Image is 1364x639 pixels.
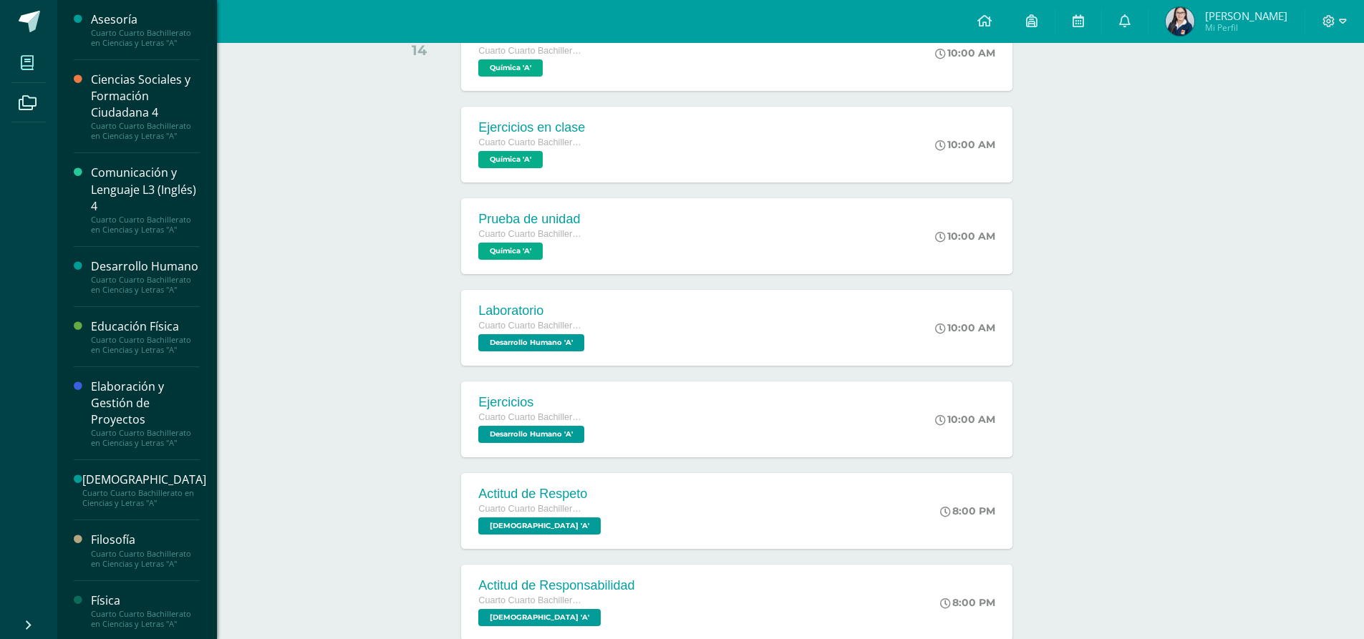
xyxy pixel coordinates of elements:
div: 8:00 PM [940,504,995,517]
span: Cuarto Cuarto Bachillerato en Ciencias y Letras [478,412,586,422]
span: Cuarto Cuarto Bachillerato en Ciencias y Letras [478,137,586,147]
div: Ejercicios [478,395,588,410]
a: Elaboración y Gestión de ProyectosCuarto Cuarto Bachillerato en Ciencias y Letras "A" [91,379,200,448]
div: Cuarto Cuarto Bachillerato en Ciencias y Letras "A" [91,215,200,235]
a: AsesoríaCuarto Cuarto Bachillerato en Ciencias y Letras "A" [91,11,200,48]
span: Evangelización 'A' [478,609,601,626]
span: Química 'A' [478,59,543,77]
div: Prueba de unidad [478,212,586,227]
div: 10:00 AM [935,413,995,426]
a: FísicaCuarto Cuarto Bachillerato en Ciencias y Letras "A" [91,592,200,629]
div: Ejercicios en clase [478,120,586,135]
span: Cuarto Cuarto Bachillerato en Ciencias y Letras [478,595,586,605]
span: Cuarto Cuarto Bachillerato en Ciencias y Letras [478,229,586,239]
div: Cuarto Cuarto Bachillerato en Ciencias y Letras "A" [91,609,200,629]
div: Desarrollo Humano [91,258,200,275]
span: Evangelización 'A' [478,517,601,535]
span: Desarrollo Humano 'A' [478,426,584,443]
div: [DEMOGRAPHIC_DATA] [82,472,206,488]
span: Cuarto Cuarto Bachillerato en Ciencias y Letras [478,321,586,331]
div: 10:00 AM [935,321,995,334]
div: Asesoría [91,11,200,28]
div: Laboratorio [478,303,588,318]
div: Filosofía [91,532,200,548]
span: Química 'A' [478,243,543,260]
div: Cuarto Cuarto Bachillerato en Ciencias y Letras "A" [91,549,200,569]
span: [PERSON_NAME] [1205,9,1287,23]
a: [DEMOGRAPHIC_DATA]Cuarto Cuarto Bachillerato en Ciencias y Letras "A" [82,472,206,508]
div: Comunicación y Lenguaje L3 (Inglés) 4 [91,165,200,214]
a: Educación FísicaCuarto Cuarto Bachillerato en Ciencias y Letras "A" [91,318,200,355]
div: 8:00 PM [940,596,995,609]
img: c908bf728ceebb8ce0c1cc550b182be8.png [1166,7,1194,36]
div: 10:00 AM [935,47,995,59]
div: 10:00 AM [935,138,995,151]
div: Física [91,592,200,609]
div: Cuarto Cuarto Bachillerato en Ciencias y Letras "A" [91,28,200,48]
span: Química 'A' [478,151,543,168]
div: Actitud de Responsabilidad [478,578,634,593]
a: Desarrollo HumanoCuarto Cuarto Bachillerato en Ciencias y Letras "A" [91,258,200,295]
div: Cuarto Cuarto Bachillerato en Ciencias y Letras "A" [91,275,200,295]
span: Mi Perfil [1205,21,1287,34]
span: Desarrollo Humano 'A' [478,334,584,351]
div: Cuarto Cuarto Bachillerato en Ciencias y Letras "A" [91,428,200,448]
div: 14 [411,42,427,59]
div: 10:00 AM [935,230,995,243]
a: FilosofíaCuarto Cuarto Bachillerato en Ciencias y Letras "A" [91,532,200,568]
div: Ciencias Sociales y Formación Ciudadana 4 [91,72,200,121]
div: Cuarto Cuarto Bachillerato en Ciencias y Letras "A" [91,335,200,355]
a: Comunicación y Lenguaje L3 (Inglés) 4Cuarto Cuarto Bachillerato en Ciencias y Letras "A" [91,165,200,234]
div: Actitud de Respeto [478,487,604,502]
span: Cuarto Cuarto Bachillerato en Ciencias y Letras [478,504,586,514]
div: Educación Física [91,318,200,335]
div: Cuarto Cuarto Bachillerato en Ciencias y Letras "A" [82,488,206,508]
a: Ciencias Sociales y Formación Ciudadana 4Cuarto Cuarto Bachillerato en Ciencias y Letras "A" [91,72,200,141]
div: Elaboración y Gestión de Proyectos [91,379,200,428]
div: Cuarto Cuarto Bachillerato en Ciencias y Letras "A" [91,121,200,141]
span: Cuarto Cuarto Bachillerato en Ciencias y Letras [478,46,586,56]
